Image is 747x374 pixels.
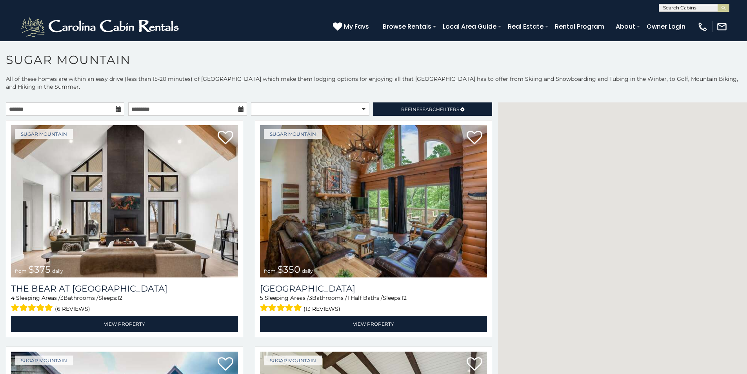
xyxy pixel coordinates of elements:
span: daily [52,268,63,274]
a: Rental Program [551,20,608,33]
span: 3 [60,294,64,301]
span: My Favs [344,22,369,31]
a: Sugar Mountain [15,356,73,365]
a: Owner Login [643,20,689,33]
a: My Favs [333,22,371,32]
a: [GEOGRAPHIC_DATA] [260,283,487,294]
img: The Bear At Sugar Mountain [11,125,238,277]
span: $350 [277,264,300,275]
span: Refine Filters [401,106,459,112]
span: daily [302,268,313,274]
h3: Grouse Moor Lodge [260,283,487,294]
a: About [612,20,639,33]
a: The Bear At Sugar Mountain from $375 daily [11,125,238,277]
span: (13 reviews) [304,304,340,314]
h3: The Bear At Sugar Mountain [11,283,238,294]
span: 5 [260,294,263,301]
span: 4 [11,294,15,301]
a: Sugar Mountain [15,129,73,139]
a: RefineSearchFilters [373,102,492,116]
a: Sugar Mountain [264,356,322,365]
span: $375 [28,264,51,275]
img: White-1-2.png [20,15,182,38]
img: phone-regular-white.png [697,21,708,32]
span: from [15,268,27,274]
a: Real Estate [504,20,547,33]
a: The Bear At [GEOGRAPHIC_DATA] [11,283,238,294]
a: Grouse Moor Lodge from $350 daily [260,125,487,277]
a: Add to favorites [467,130,482,146]
img: mail-regular-white.png [716,21,727,32]
span: 12 [117,294,122,301]
a: Add to favorites [467,356,482,373]
a: Add to favorites [218,130,233,146]
span: 1 Half Baths / [347,294,383,301]
a: Browse Rentals [379,20,435,33]
span: (6 reviews) [55,304,90,314]
a: View Property [11,316,238,332]
div: Sleeping Areas / Bathrooms / Sleeps: [260,294,487,314]
span: 12 [402,294,407,301]
a: Sugar Mountain [264,129,322,139]
div: Sleeping Areas / Bathrooms / Sleeps: [11,294,238,314]
span: 3 [309,294,312,301]
span: Search [420,106,440,112]
a: View Property [260,316,487,332]
a: Add to favorites [218,356,233,373]
a: Local Area Guide [439,20,500,33]
span: from [264,268,276,274]
img: Grouse Moor Lodge [260,125,487,277]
